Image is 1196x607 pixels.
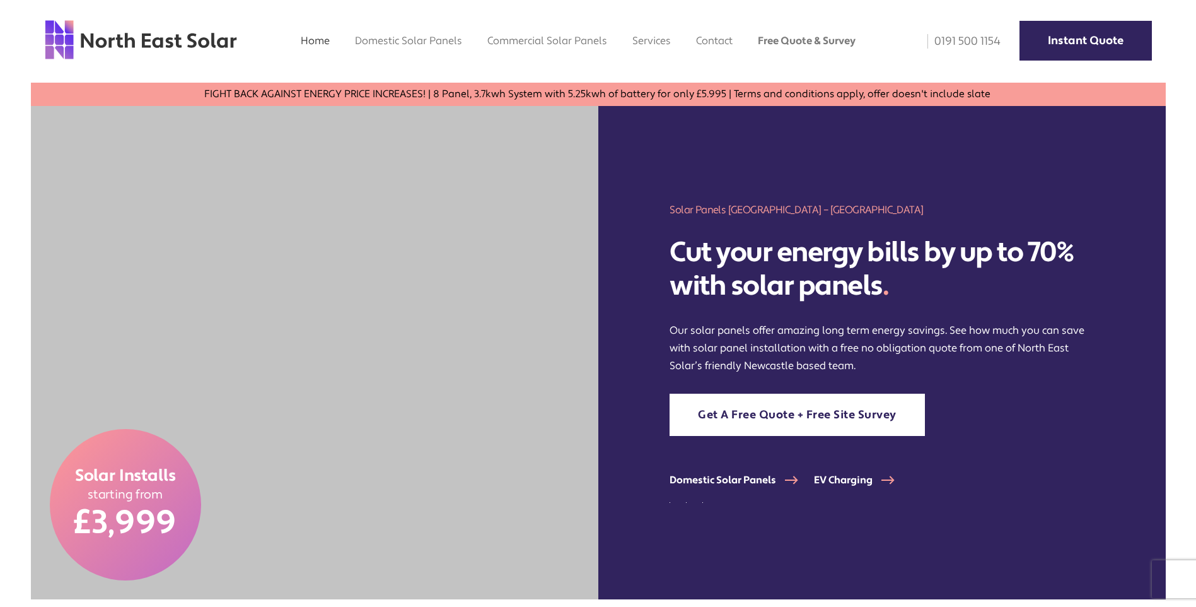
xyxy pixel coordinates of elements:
[75,466,176,487] span: Solar Installs
[883,268,889,303] span: .
[696,34,733,47] a: Contact
[44,19,238,61] img: north east solar logo
[670,474,814,486] a: Domestic Solar Panels
[301,34,330,47] a: Home
[74,502,177,544] span: £3,999
[919,34,1001,49] a: 0191 500 1154
[632,34,671,47] a: Services
[758,34,856,47] a: Free Quote & Survey
[670,203,1093,217] h1: Solar Panels [GEOGRAPHIC_DATA] – [GEOGRAPHIC_DATA]
[670,394,925,436] a: Get A Free Quote + Free Site Survey
[50,429,201,580] a: Solar Installs starting from £3,999
[88,487,163,503] span: starting from
[670,322,1093,375] p: Our solar panels offer amazing long term energy savings. See how much you can save with solar pan...
[487,34,607,47] a: Commercial Solar Panels
[1019,21,1152,61] a: Instant Quote
[814,474,910,486] a: EV Charging
[31,106,598,599] img: two men holding a solar panel in the north east
[670,236,1093,303] h2: Cut your energy bills by up to 70% with solar panels
[355,34,462,47] a: Domestic Solar Panels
